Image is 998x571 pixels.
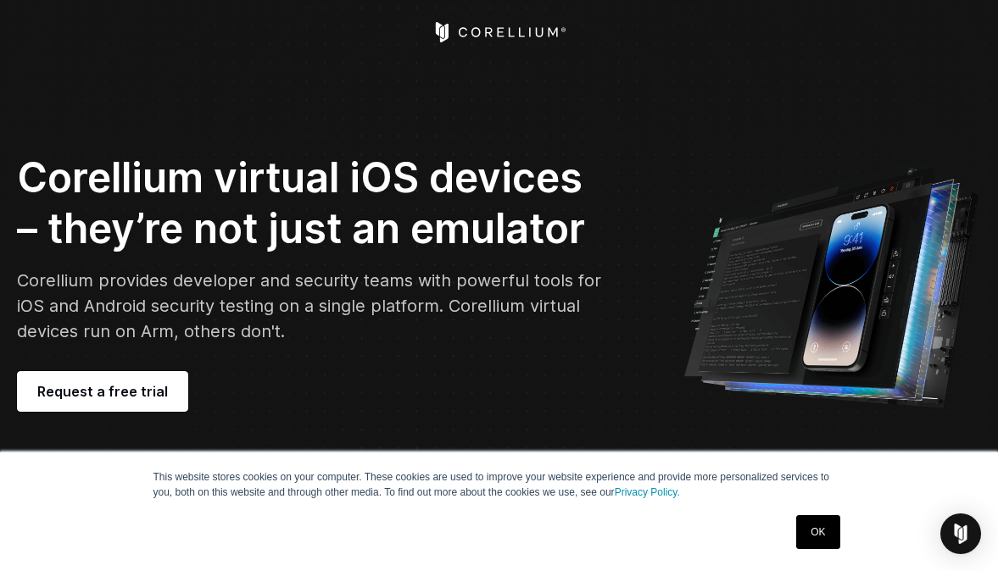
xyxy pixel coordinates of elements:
h2: Corellium virtual iOS devices – they’re not just an emulator [17,152,608,254]
a: Privacy Policy. [615,486,680,498]
a: OK [796,515,839,549]
p: This website stores cookies on your computer. These cookies are used to improve your website expe... [153,469,845,500]
div: Open Intercom Messenger [940,513,981,554]
a: Corellium Home [432,22,566,42]
span: Request a free trial [37,381,168,402]
a: Request a free trial [17,371,188,412]
p: Corellium provides developer and security teams with powerful tools for iOS and Android security ... [17,268,608,344]
img: Corellium UI [683,156,981,408]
